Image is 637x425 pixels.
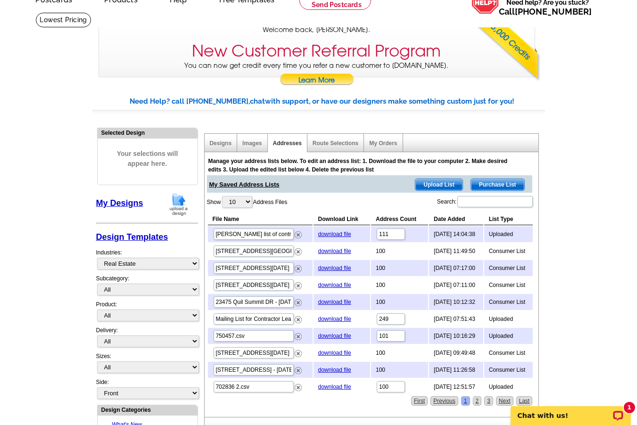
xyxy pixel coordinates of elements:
a: download file [318,231,351,237]
div: Delivery: [96,326,198,352]
a: download file [318,248,351,254]
a: Route Selections [313,140,358,147]
a: First [411,396,428,406]
div: Product: [96,300,198,326]
a: download file [318,265,351,271]
td: Consumer List [484,294,533,310]
th: File Name [208,213,313,225]
td: Uploaded [484,311,533,327]
div: Design Categories [98,405,198,414]
img: delete.png [295,316,302,323]
h3: New Customer Referral Program [192,41,441,61]
a: Remove this list [295,331,302,338]
input: Search: [457,196,533,207]
a: My Designs [96,198,143,208]
td: [DATE] 07:11:00 [429,277,483,293]
a: [PHONE_NUMBER] [515,7,592,16]
td: 100 [371,260,428,276]
td: Consumer List [484,362,533,378]
td: [DATE] 07:51:43 [429,311,483,327]
img: delete.png [295,384,302,391]
img: delete.png [295,367,302,374]
td: [DATE] 14:04:38 [429,226,483,242]
a: 1 [461,396,470,406]
a: Designs [210,140,232,147]
a: My Orders [369,140,397,147]
td: Consumer List [484,277,533,293]
td: Consumer List [484,243,533,259]
span: Purchase List [471,179,524,190]
label: Search: [437,195,534,208]
a: Images [242,140,262,147]
iframe: LiveChat chat widget [505,395,637,425]
img: delete.png [295,231,302,238]
td: Uploaded [484,226,533,242]
a: download file [318,333,351,339]
div: Industries: [96,244,198,274]
th: Date Added [429,213,483,225]
span: Upload List [415,179,462,190]
td: 100 [371,243,428,259]
td: 100 [371,362,428,378]
img: delete.png [295,248,302,255]
td: [DATE] 10:16:29 [429,328,483,344]
th: Address Count [371,213,428,225]
img: delete.png [295,350,302,357]
td: [DATE] 12:51:57 [429,379,483,395]
a: 3 [484,396,493,406]
td: Uploaded [484,379,533,395]
div: Side: [96,378,198,400]
span: My Saved Address Lists [209,175,280,189]
img: upload-design [166,192,191,216]
td: [DATE] 07:17:00 [429,260,483,276]
a: Remove this list [295,382,302,389]
span: chat [250,97,265,106]
span: Your selections will appear here. [105,139,190,178]
td: [DATE] 10:12:32 [429,294,483,310]
label: Show Address Files [207,195,288,209]
a: Learn More [280,74,354,88]
a: download file [318,350,351,356]
div: Selected Design [98,128,198,137]
a: Remove this list [295,280,302,287]
span: Call [499,7,592,16]
a: Previous [430,396,458,406]
a: Remove this list [295,246,302,253]
a: Remove this list [295,348,302,355]
a: 2 [473,396,482,406]
img: delete.png [295,333,302,340]
a: Addresses [273,140,302,147]
td: [DATE] 11:26:58 [429,362,483,378]
th: Download Link [314,213,370,225]
a: download file [318,316,351,322]
td: Consumer List [484,260,533,276]
select: ShowAddress Files [222,196,252,208]
a: Remove this list [295,229,302,236]
a: download file [318,384,351,390]
img: delete.png [295,265,302,272]
td: Consumer List [484,345,533,361]
td: 100 [371,294,428,310]
a: Design Templates [96,232,168,242]
span: Welcome back, [PERSON_NAME]. [263,25,371,35]
td: [DATE] 11:49:50 [429,243,483,259]
td: [DATE] 09:49:48 [429,345,483,361]
div: Sizes: [96,352,198,378]
a: download file [318,367,351,373]
td: 100 [371,345,428,361]
td: Uploaded [484,328,533,344]
a: Next [496,396,513,406]
td: 100 [371,277,428,293]
div: Need Help? call [PHONE_NUMBER], with support, or have our designers make something custom just fo... [130,96,545,107]
img: delete.png [295,282,302,289]
a: Remove this list [295,314,302,321]
a: Remove this list [295,263,302,270]
a: download file [318,299,351,305]
a: Remove this list [295,365,302,372]
a: Remove this list [295,297,302,304]
div: Manage your address lists below. To edit an address list: 1. Download the file to your computer 2... [208,157,515,174]
p: You can now get credit every time you refer a new customer to [DOMAIN_NAME]. [99,61,535,88]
